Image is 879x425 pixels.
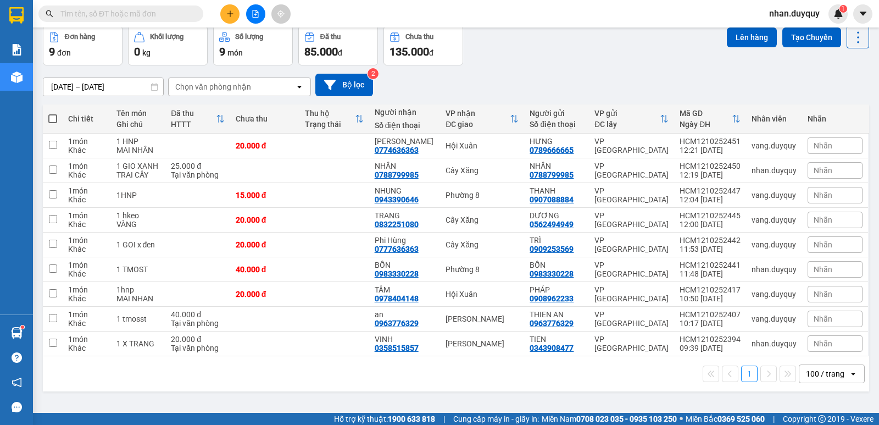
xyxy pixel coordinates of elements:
div: THANH [530,186,583,195]
div: Chi tiết [68,114,105,123]
div: NHÂN [9,36,121,49]
div: HCM1210252417 [680,285,741,294]
span: Nhãn [814,339,832,348]
button: plus [220,4,240,24]
div: Nhãn [808,114,863,123]
div: Đã thu [320,33,341,41]
button: aim [271,4,291,24]
input: Tìm tên, số ĐT hoặc mã đơn [60,8,190,20]
span: 0 [134,45,140,58]
div: Ngày ĐH [680,120,732,129]
div: [PERSON_NAME] [446,339,519,348]
img: icon-new-feature [833,9,843,19]
button: Số lượng9món [213,26,293,65]
div: MAI NHÂN [116,146,160,154]
div: Người gửi [530,109,583,118]
img: warehouse-icon [11,327,23,339]
div: 1 X TRANG [116,339,160,348]
sup: 2 [368,68,379,79]
div: VP [GEOGRAPHIC_DATA] [9,9,121,36]
span: question-circle [12,352,22,363]
div: an [375,310,435,319]
div: 0908962233 [530,294,574,303]
div: NHÂN [129,23,217,36]
div: vang.duyquy [752,240,797,249]
span: copyright [818,415,826,423]
th: Toggle SortBy [299,104,369,134]
img: solution-icon [11,44,23,56]
div: VP [GEOGRAPHIC_DATA] [594,335,669,352]
div: 20.000 đ [236,240,294,249]
span: caret-down [858,9,868,19]
div: nhan.duyquy [752,339,797,348]
input: Select a date range. [43,78,163,96]
button: Đơn hàng9đơn [43,26,123,65]
span: Nhãn [814,265,832,274]
div: 1 món [68,137,105,146]
span: đ [429,48,433,57]
div: Nhân viên [752,114,797,123]
div: Khác [68,269,105,278]
div: 0777636363 [375,245,419,253]
div: 25.000 [8,71,123,84]
div: VP nhận [446,109,510,118]
strong: 0369 525 060 [717,415,765,423]
div: PHÁP [530,285,583,294]
div: HCM1210252441 [680,261,741,269]
div: 0909253569 [530,245,574,253]
div: ĐC giao [446,120,510,129]
span: đ [338,48,342,57]
div: THIEN AN [530,310,583,319]
sup: 1 [21,325,24,329]
div: Tại văn phòng [171,319,225,328]
svg: open [295,82,304,91]
div: 20.000 đ [171,335,225,344]
div: 0789666665 [530,146,574,154]
div: Trạng thái [305,120,354,129]
div: 12:04 [DATE] [680,195,741,204]
div: Khác [68,195,105,204]
div: VP [GEOGRAPHIC_DATA] [594,211,669,229]
span: Nhãn [814,141,832,150]
button: Lên hàng [727,27,777,47]
div: Phường 8 [446,265,519,274]
div: 40.000 đ [171,310,225,319]
div: nhan.duyquy [752,166,797,175]
div: 0788799985 [530,170,574,179]
img: warehouse-icon [11,71,23,83]
div: Phường 8 [446,191,519,200]
div: 0983330228 [375,269,419,278]
div: 0562494949 [530,220,574,229]
button: Bộ lọc [315,74,373,96]
div: Hội Xuân [446,290,519,299]
span: đơn [57,48,71,57]
button: 1 [741,366,758,382]
span: aim [277,10,285,18]
div: HCM1210252407 [680,310,741,319]
div: 0343908477 [530,344,574,352]
div: HTTT [171,120,216,129]
div: 1 món [68,186,105,195]
span: 9 [219,45,225,58]
div: VP [GEOGRAPHIC_DATA] [594,162,669,179]
div: TRAI CÂY [116,170,160,179]
div: NHUNG [375,186,435,195]
div: 1 hkeo VÀNG [116,211,160,229]
div: BỐN [530,261,583,269]
div: MAI NHAN [116,294,160,303]
div: 1HNP [116,191,160,200]
div: MINH THAO [375,137,435,146]
div: Khác [68,220,105,229]
span: 85.000 [304,45,338,58]
div: Tại văn phòng [171,344,225,352]
span: nhan.duyquy [760,7,828,20]
span: Nhãn [814,240,832,249]
span: 9 [49,45,55,58]
div: Cây Xăng [446,240,519,249]
div: 1 món [68,310,105,319]
div: VINH [375,335,435,344]
div: 1 món [68,236,105,245]
div: HCM1210252447 [680,186,741,195]
div: ĐC lấy [594,120,660,129]
div: Thu hộ [305,109,354,118]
